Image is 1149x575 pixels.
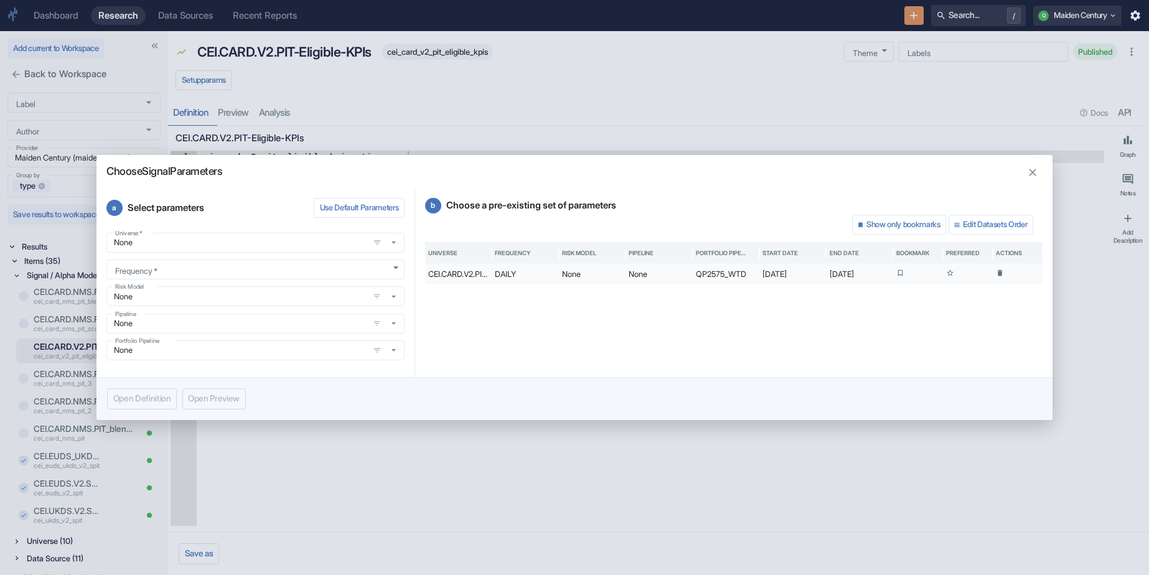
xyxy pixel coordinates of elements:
[696,250,746,256] div: Portfolio Pipeline
[531,248,540,258] button: Sort
[370,235,385,250] button: open filters
[559,264,626,283] div: None
[996,250,1022,256] div: Actions
[425,264,492,283] div: CEI.CARD.V2.PIT-Eligible-KPIs
[106,200,123,216] span: a
[495,250,530,256] div: Frequency
[115,229,143,238] label: Universe
[96,155,1053,177] h2: Choose Signal Parameters
[115,283,144,291] label: Risk Model
[830,250,859,256] div: End Date
[693,264,759,283] div: QP2575_WTD
[949,215,1033,235] button: Edit Datasets Order
[852,215,946,235] button: Show only bookmarks
[370,316,385,331] button: open filters
[759,264,826,283] div: 2020-12-31
[654,248,664,258] button: Sort
[370,343,385,358] button: open filters
[106,198,314,218] p: Select parameters
[492,264,558,283] div: DAILY
[314,198,405,218] button: Use Default Parameters
[747,248,756,258] button: Sort
[115,310,136,319] label: Pipeline
[562,250,596,256] div: Risk Model
[762,250,798,256] div: Start Date
[370,289,385,304] button: open filters
[425,198,1043,214] p: Choose a pre-existing set of parameters
[896,250,929,256] div: Bookmark
[115,337,159,345] label: Portfolio Pipeline
[799,248,808,258] button: Sort
[629,250,654,256] div: Pipeline
[597,248,606,258] button: Sort
[626,264,692,283] div: None
[458,248,467,258] button: Sort
[860,248,869,258] button: Sort
[827,264,893,283] div: 2025-09-30
[425,198,441,214] span: b
[428,250,457,256] div: Universe
[946,250,980,256] div: Preferred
